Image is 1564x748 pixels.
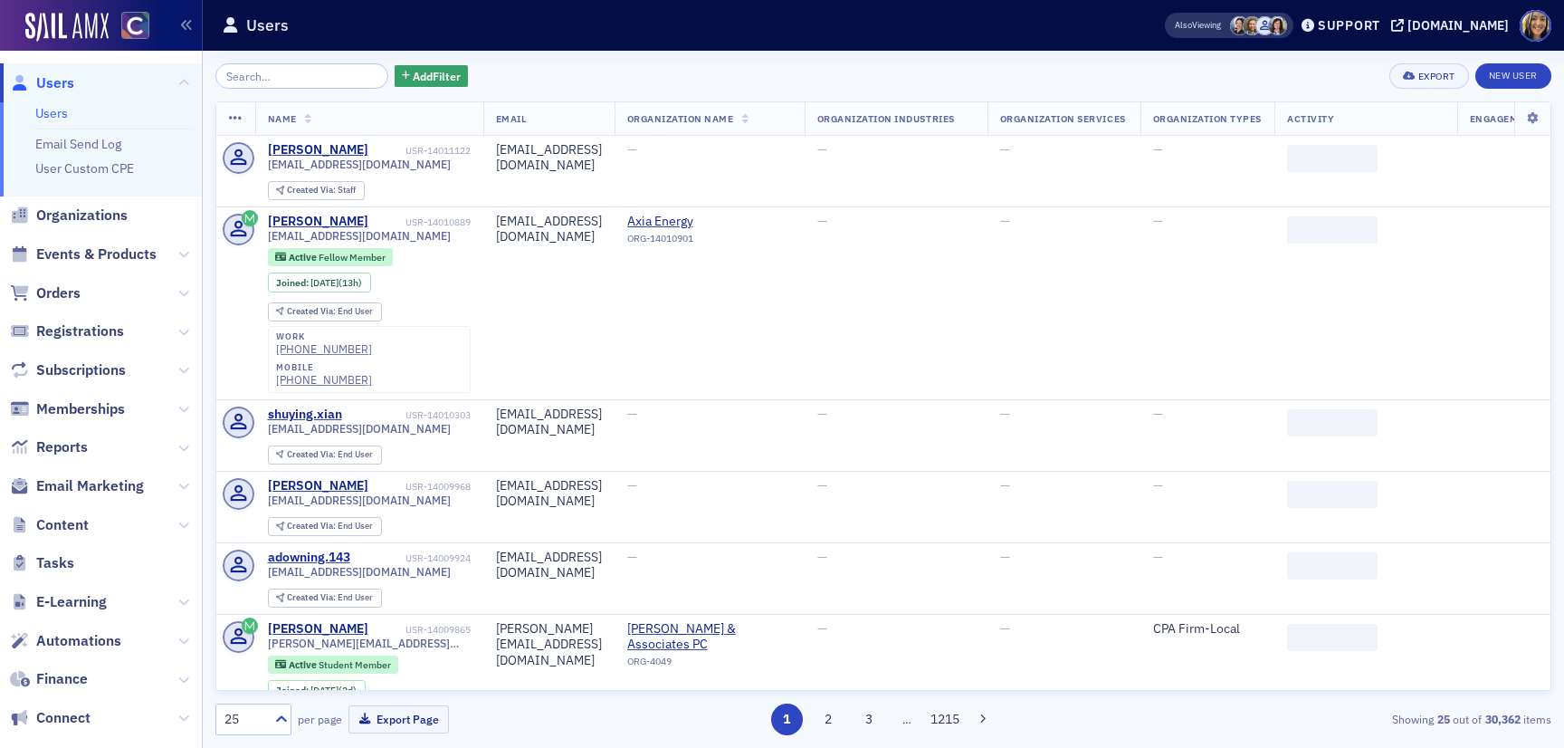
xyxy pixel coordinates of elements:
[627,621,792,653] span: Cahill & Associates PC
[310,276,339,289] span: [DATE]
[109,12,149,43] a: View Homepage
[1482,711,1523,727] strong: 30,362
[268,680,366,700] div: Joined: 2025-08-26 00:00:00
[268,158,451,171] span: [EMAIL_ADDRESS][DOMAIN_NAME]
[496,550,602,581] div: [EMAIL_ADDRESS][DOMAIN_NAME]
[10,283,81,303] a: Orders
[268,422,451,436] span: [EMAIL_ADDRESS][DOMAIN_NAME]
[36,669,88,689] span: Finance
[1000,620,1010,637] span: —
[121,12,149,40] img: SailAMX
[35,136,121,152] a: Email Send Log
[371,145,471,157] div: USR-14011122
[1389,63,1468,89] button: Export
[627,656,792,674] div: ORG-4049
[268,248,394,266] div: Active: Active: Fellow Member
[268,273,371,292] div: Joined: 2025-08-28 00:00:00
[246,14,289,36] h1: Users
[268,112,297,125] span: Name
[287,591,338,603] span: Created Via :
[224,710,264,729] div: 25
[268,621,368,638] div: [PERSON_NAME]
[1153,406,1163,422] span: —
[496,478,602,510] div: [EMAIL_ADDRESS][DOMAIN_NAME]
[894,711,920,727] span: …
[817,213,827,229] span: —
[268,517,382,536] div: Created Via: End User
[287,186,356,196] div: Staff
[10,73,74,93] a: Users
[36,437,88,457] span: Reports
[268,478,368,494] a: [PERSON_NAME]
[36,399,125,419] span: Memberships
[287,305,338,317] span: Created Via :
[36,515,89,535] span: Content
[287,593,373,603] div: End User
[319,658,391,671] span: Student Member
[817,620,827,637] span: —
[1243,16,1262,35] span: Lindsay Moore
[10,399,125,419] a: Memberships
[268,181,365,200] div: Created Via: Staff
[287,450,373,460] div: End User
[268,656,399,674] div: Active: Active: Student Member
[1287,552,1378,580] span: ‌
[36,321,124,341] span: Registrations
[1287,409,1378,436] span: ‌
[275,658,390,670] a: Active Student Member
[496,407,602,438] div: [EMAIL_ADDRESS][DOMAIN_NAME]
[1175,19,1192,31] div: Also
[10,553,74,573] a: Tasks
[496,214,602,245] div: [EMAIL_ADDRESS][DOMAIN_NAME]
[10,437,88,457] a: Reports
[276,373,372,387] a: [PHONE_NUMBER]
[36,360,126,380] span: Subscriptions
[1175,19,1221,32] span: Viewing
[275,251,385,263] a: Active Fellow Member
[413,68,461,84] span: Add Filter
[854,704,885,735] button: 3
[276,277,310,289] span: Joined :
[496,142,602,174] div: [EMAIL_ADDRESS][DOMAIN_NAME]
[36,631,121,651] span: Automations
[627,214,792,230] span: Axia Energy
[287,520,338,532] span: Created Via :
[627,112,734,125] span: Organization Name
[268,407,342,423] div: shuying.xian
[817,406,827,422] span: —
[287,184,338,196] span: Created Via :
[1119,711,1551,727] div: Showing out of items
[268,637,471,650] span: [PERSON_NAME][EMAIL_ADDRESS][DOMAIN_NAME]
[371,624,471,636] div: USR-14009865
[627,477,637,494] span: —
[496,112,527,125] span: Email
[268,142,368,158] div: [PERSON_NAME]
[1255,16,1274,35] span: Piyali Chatterjee
[289,658,319,671] span: Active
[1153,549,1163,565] span: —
[1287,481,1378,508] span: ‌
[1000,406,1010,422] span: —
[268,550,350,566] a: adowning.143
[627,141,637,158] span: —
[1230,16,1249,35] span: Pamela Galey-Coleman
[1000,112,1126,125] span: Organization Services
[36,708,91,728] span: Connect
[10,321,124,341] a: Registrations
[36,553,74,573] span: Tasks
[268,302,382,321] div: Created Via: End User
[10,708,91,728] a: Connect
[1000,477,1010,494] span: —
[627,406,637,422] span: —
[1287,112,1334,125] span: Activity
[371,481,471,493] div: USR-14009968
[1153,112,1262,125] span: Organization Types
[627,549,637,565] span: —
[268,214,368,230] a: [PERSON_NAME]
[1268,16,1287,35] span: Stacy Svendsen
[1287,216,1378,244] span: ‌
[371,216,471,228] div: USR-14010889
